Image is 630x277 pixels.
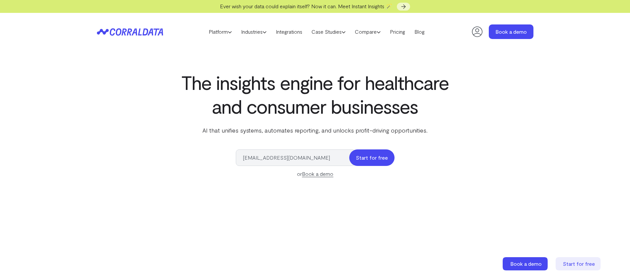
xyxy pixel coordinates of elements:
a: Pricing [385,27,410,37]
a: Book a demo [503,257,549,270]
a: Book a demo [489,24,533,39]
a: Start for free [556,257,602,270]
span: Start for free [563,260,595,267]
a: Case Studies [307,27,350,37]
input: Enter work email* [236,149,356,166]
h1: The insights engine for healthcare and consumer businesses [180,70,450,118]
span: Ever wish your data could explain itself? Now it can. Meet Instant Insights 🪄 [220,3,392,9]
a: Blog [410,27,429,37]
span: Book a demo [510,260,542,267]
a: Industries [236,27,271,37]
a: Compare [350,27,385,37]
p: AI that unifies systems, automates reporting, and unlocks profit-driving opportunities. [180,126,450,135]
button: Start for free [349,149,395,166]
a: Integrations [271,27,307,37]
a: Platform [204,27,236,37]
div: or [236,170,395,178]
a: Book a demo [302,171,333,177]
